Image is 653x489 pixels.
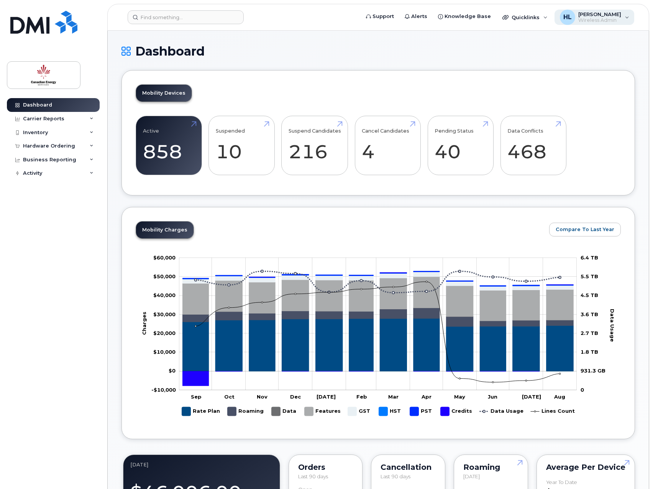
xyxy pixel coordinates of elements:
[183,277,574,321] g: Features
[480,404,523,419] g: Data Usage
[289,120,341,171] a: Suspend Candidates 216
[153,311,176,317] tspan: $30,000
[581,330,598,336] tspan: 2.7 TB
[257,394,267,400] tspan: Nov
[522,394,541,400] tspan: [DATE]
[153,330,176,336] tspan: $20,000
[317,394,336,400] tspan: [DATE]
[298,464,353,470] div: Orders
[581,349,598,355] tspan: 1.8 TB
[463,473,480,479] span: [DATE]
[298,473,328,479] span: Last 90 days
[153,349,176,355] tspan: $10,000
[228,404,264,419] g: Roaming
[183,271,574,287] g: PST
[183,272,574,290] g: GST
[183,308,574,327] g: Roaming
[379,404,402,419] g: HST
[381,473,410,479] span: Last 90 days
[136,222,194,238] a: Mobility Charges
[182,404,575,419] g: Legend
[153,292,176,299] g: $0
[151,387,176,393] tspan: -$10,000
[216,120,267,171] a: Suspended 10
[609,309,615,342] tspan: Data Usage
[554,394,565,400] tspan: Aug
[581,254,598,261] tspan: 6.4 TB
[388,394,399,400] tspan: Mar
[136,85,192,102] a: Mobility Devices
[581,387,584,393] tspan: 0
[153,254,176,261] g: $0
[191,394,202,400] tspan: Sep
[581,292,598,299] tspan: 4.5 TB
[183,273,574,386] g: Credits
[421,394,432,400] tspan: Apr
[143,120,195,171] a: Active 858
[153,349,176,355] g: $0
[546,464,625,470] div: Average per Device
[463,464,518,470] div: Roaming
[362,120,413,171] a: Cancel Candidates 4
[381,464,436,470] div: Cancellation
[153,273,176,279] g: $0
[182,404,220,419] g: Rate Plan
[153,292,176,299] tspan: $40,000
[169,368,176,374] tspan: $0
[183,318,574,371] g: Rate Plan
[488,394,497,400] tspan: Jun
[356,394,367,400] tspan: Feb
[549,223,621,236] button: Compare To Last Year
[531,404,575,419] g: Lines Count
[581,273,598,279] tspan: 5.5 TB
[153,311,176,317] g: $0
[153,330,176,336] g: $0
[305,404,341,419] g: Features
[121,44,635,58] h1: Dashboard
[224,394,235,400] tspan: Oct
[546,479,577,485] div: Year to Date
[581,368,605,374] tspan: 931.3 GB
[141,312,147,335] tspan: Charges
[272,404,297,419] g: Data
[153,273,176,279] tspan: $50,000
[290,394,301,400] tspan: Dec
[454,394,465,400] tspan: May
[130,462,273,468] div: August 2025
[153,254,176,261] tspan: $60,000
[151,387,176,393] g: $0
[581,311,598,317] tspan: 3.6 TB
[556,226,614,233] span: Compare To Last Year
[507,120,559,171] a: Data Conflicts 468
[441,404,472,419] g: Credits
[410,404,433,419] g: PST
[348,404,371,419] g: GST
[435,120,486,171] a: Pending Status 40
